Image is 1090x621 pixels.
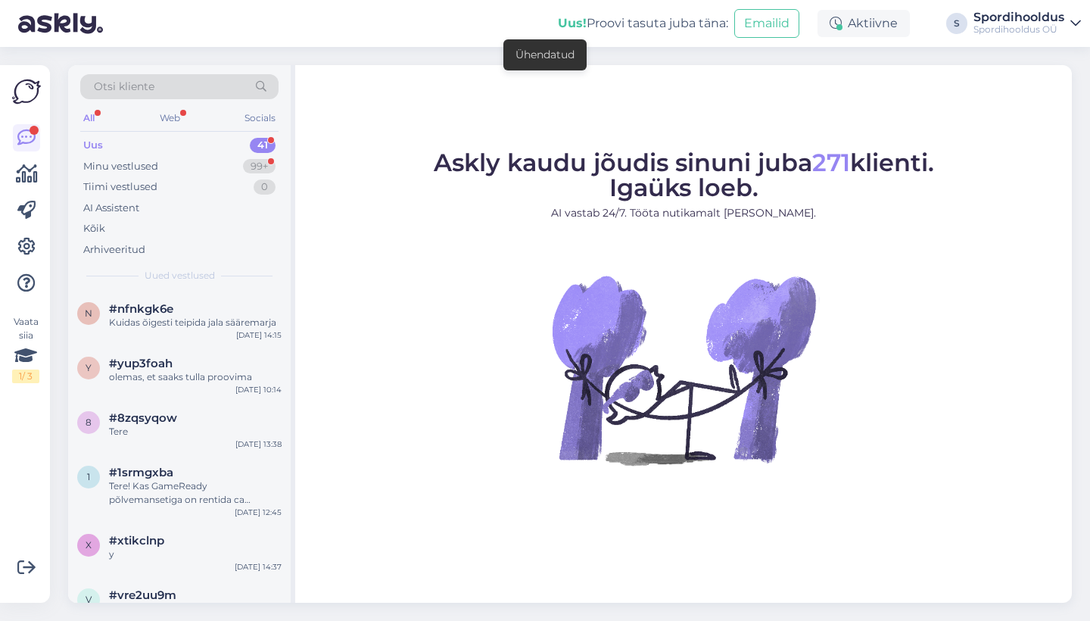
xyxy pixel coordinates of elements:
div: Vaata siia [12,315,39,383]
div: 0 [254,179,276,195]
div: Kõik [83,221,105,236]
div: Web [157,108,183,128]
div: Socials [241,108,279,128]
div: S [946,13,967,34]
div: Spordihooldus OÜ [973,23,1064,36]
img: Askly Logo [12,77,41,106]
span: 8 [86,417,92,428]
p: AI vastab 24/7. Tööta nutikamalt [PERSON_NAME]. [434,205,934,221]
a: SpordihooldusSpordihooldus OÜ [973,11,1081,36]
div: Arhiveeritud [83,242,145,257]
span: #xtikclnp [109,534,164,548]
div: Ühendatud [515,47,575,63]
span: #nfnkgk6e [109,302,173,316]
div: Kuidas õigesti teipida jala sääremarja [109,316,282,329]
span: Askly kaudu jõudis sinuni juba klienti. Igaüks loeb. [434,148,934,202]
div: Tiimi vestlused [83,179,157,195]
span: v [86,594,92,605]
div: Minu vestlused [83,159,158,174]
div: [DATE] 12:45 [235,507,282,518]
span: Otsi kliente [94,79,154,95]
span: 271 [812,148,850,177]
div: y [109,548,282,561]
div: Aktiivne [817,10,910,37]
div: Uus [83,138,103,153]
span: x [86,539,92,551]
div: Tere [109,425,282,438]
span: #yup3foah [109,357,173,370]
span: #8zqsyqow [109,411,177,425]
span: y [86,362,92,373]
div: Spordihooldus [973,11,1064,23]
div: AI Assistent [83,201,139,216]
div: 1 / 3 [12,370,39,383]
span: Uued vestlused [145,269,215,282]
div: 41 [250,138,276,153]
div: [DATE] 14:37 [235,561,282,573]
button: Emailid [734,9,799,38]
div: [DATE] 14:15 [236,329,282,341]
div: [DATE] 13:38 [235,438,282,450]
span: n [85,307,92,319]
div: Proovi tasuta juba täna: [558,14,728,33]
div: All [80,108,98,128]
img: No Chat active [547,233,820,506]
div: olemas, et saaks tulla proovima [109,370,282,384]
span: 1 [87,471,90,482]
span: #vre2uu9m [109,588,176,602]
b: Uus! [558,16,587,30]
div: võiks olla öösidega [109,602,282,616]
div: [DATE] 10:14 [235,384,282,395]
span: #1srmgxba [109,466,173,479]
div: Tere! Kas GameReady põlvemansetiga on rentida ca nädalaks? [109,479,282,507]
div: 99+ [243,159,276,174]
